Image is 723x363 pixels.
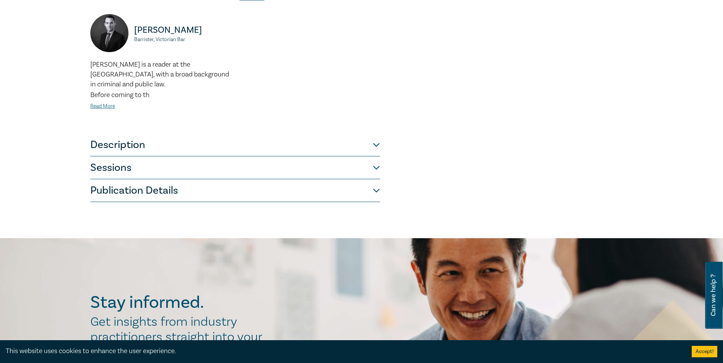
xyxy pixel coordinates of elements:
img: https://s3.ap-southeast-2.amazonaws.com/leo-cussen-store-production-content/Contacts/Louis%20Andr... [90,14,128,52]
div: This website uses cookies to enhance the user experience. [6,346,680,356]
span: Can we help ? [710,266,717,324]
button: Accept cookies [692,346,717,357]
button: Description [90,134,380,156]
span: [PERSON_NAME] is a reader at the [GEOGRAPHIC_DATA], with a broad background in criminal and publi... [90,60,229,89]
small: Barrister, Victorian Bar [134,37,231,42]
p: [PERSON_NAME] [134,24,231,36]
button: Sessions [90,156,380,179]
h2: Get insights from industry practitioners straight into your inbox. [90,314,270,360]
h2: Stay informed. [90,293,270,312]
span: Before coming to th [90,91,149,99]
a: Read More [90,103,115,110]
button: Publication Details [90,179,380,202]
